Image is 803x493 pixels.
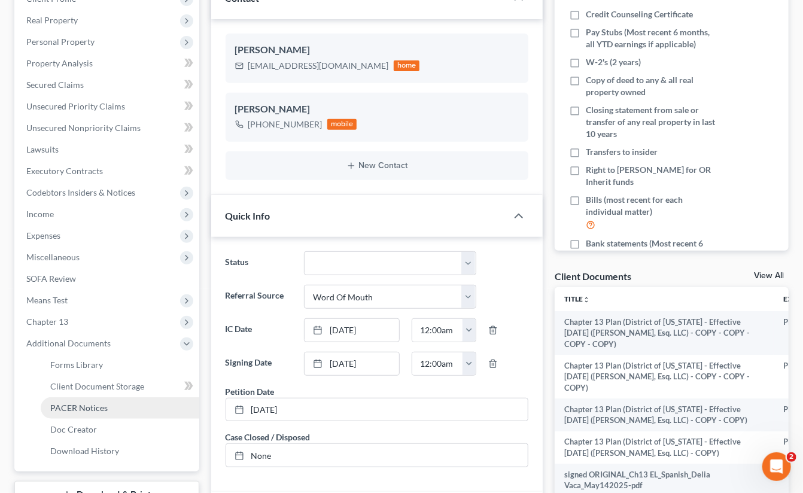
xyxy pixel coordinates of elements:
[586,74,720,98] span: Copy of deed to any & all real property owned
[26,187,135,197] span: Codebtors Insiders & Notices
[226,385,275,398] div: Petition Date
[26,36,95,47] span: Personal Property
[412,352,463,375] input: -- : --
[17,139,199,160] a: Lawsuits
[41,376,199,397] a: Client Document Storage
[26,15,78,25] span: Real Property
[394,60,420,71] div: home
[26,317,68,327] span: Chapter 13
[555,270,631,282] div: Client Documents
[586,26,720,50] span: Pay Stubs (Most recent 6 months, all YTD earnings if applicable)
[305,319,399,342] a: [DATE]
[586,104,720,140] span: Closing statement from sale or transfer of any real property in last 10 years
[50,424,97,434] span: Doc Creator
[50,381,144,391] span: Client Document Storage
[50,446,119,456] span: Download History
[26,338,111,348] span: Additional Documents
[17,117,199,139] a: Unsecured Nonpriority Claims
[26,80,84,90] span: Secured Claims
[226,210,270,221] span: Quick Info
[26,123,141,133] span: Unsecured Nonpriority Claims
[50,403,108,413] span: PACER Notices
[327,119,357,130] div: mobile
[235,102,519,117] div: [PERSON_NAME]
[586,194,720,218] span: Bills (most recent for each individual matter)
[41,354,199,376] a: Forms Library
[586,56,641,68] span: W-2's (2 years)
[26,252,80,262] span: Miscellaneous
[754,272,784,280] a: View All
[586,164,720,188] span: Right to [PERSON_NAME] for OR Inherit funds
[26,101,125,111] span: Unsecured Priority Claims
[26,209,54,219] span: Income
[220,352,299,376] label: Signing Date
[226,398,528,421] a: [DATE]
[787,452,796,462] span: 2
[555,311,774,355] td: Chapter 13 Plan (District of [US_STATE] - Effective [DATE] ([PERSON_NAME], Esq. LLC) - COPY - COP...
[26,144,59,154] span: Lawsuits
[555,431,774,464] td: Chapter 13 Plan (District of [US_STATE] - Effective [DATE] ([PERSON_NAME], Esq. LLC) - COPY)
[586,146,658,158] span: Transfers to insider
[586,8,693,20] span: Credit Counseling Certificate
[17,160,199,182] a: Executory Contracts
[220,251,299,275] label: Status
[586,238,720,261] span: Bank statements (Most recent 6 months)
[17,53,199,74] a: Property Analysis
[555,355,774,398] td: Chapter 13 Plan (District of [US_STATE] - Effective [DATE] ([PERSON_NAME], Esq. LLC) - COPY - COP...
[26,295,68,305] span: Means Test
[26,230,60,241] span: Expenses
[26,166,103,176] span: Executory Contracts
[220,285,299,309] label: Referral Source
[235,43,519,57] div: [PERSON_NAME]
[412,319,463,342] input: -- : --
[235,161,519,171] button: New Contact
[248,60,389,72] div: [EMAIL_ADDRESS][DOMAIN_NAME]
[50,360,103,370] span: Forms Library
[41,440,199,462] a: Download History
[305,352,399,375] a: [DATE]
[17,96,199,117] a: Unsecured Priority Claims
[41,419,199,440] a: Doc Creator
[17,74,199,96] a: Secured Claims
[26,58,93,68] span: Property Analysis
[762,452,791,481] iframe: Intercom live chat
[248,118,323,130] div: [PHONE_NUMBER]
[41,397,199,419] a: PACER Notices
[226,431,311,443] div: Case Closed / Disposed
[17,268,199,290] a: SOFA Review
[220,318,299,342] label: IC Date
[564,294,590,303] a: Titleunfold_more
[583,296,590,303] i: unfold_more
[226,444,528,467] a: None
[555,398,774,431] td: Chapter 13 Plan (District of [US_STATE] - Effective [DATE] ([PERSON_NAME], Esq. LLC) - COPY - COPY)
[26,273,76,284] span: SOFA Review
